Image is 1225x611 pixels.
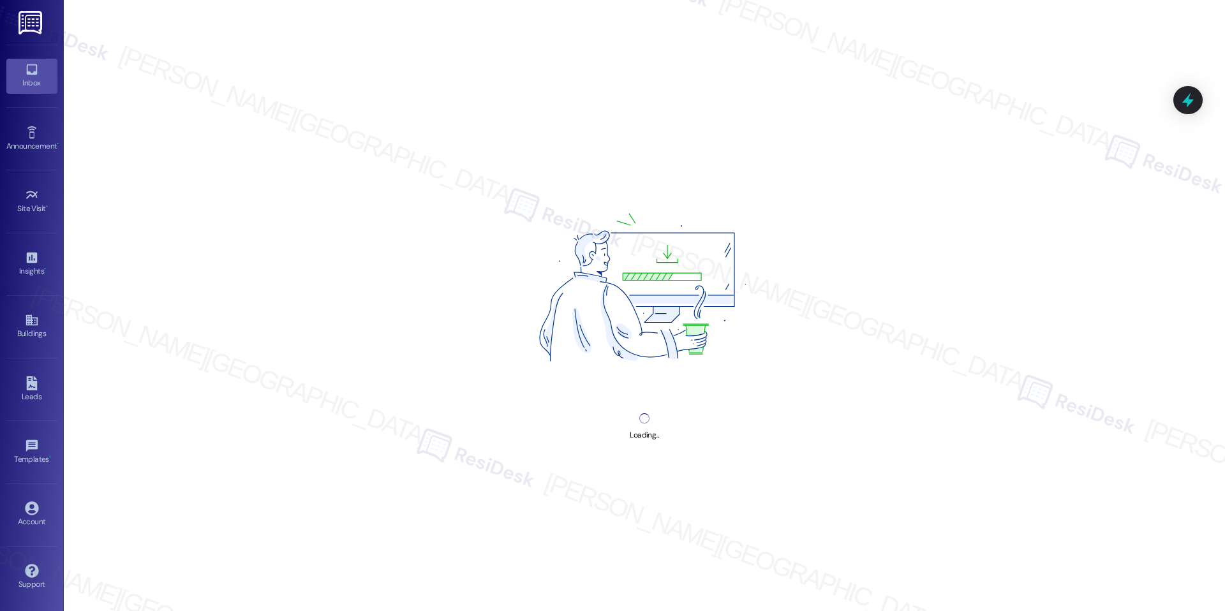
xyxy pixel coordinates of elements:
a: Buildings [6,309,57,344]
span: • [57,140,59,149]
a: Site Visit • [6,184,57,219]
a: Insights • [6,247,57,281]
a: Account [6,497,57,532]
span: • [44,265,46,274]
div: Loading... [630,429,658,442]
a: Leads [6,372,57,407]
a: Inbox [6,59,57,93]
a: Templates • [6,435,57,469]
img: ResiDesk Logo [19,11,45,34]
span: • [49,453,51,462]
span: • [46,202,48,211]
a: Support [6,560,57,594]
